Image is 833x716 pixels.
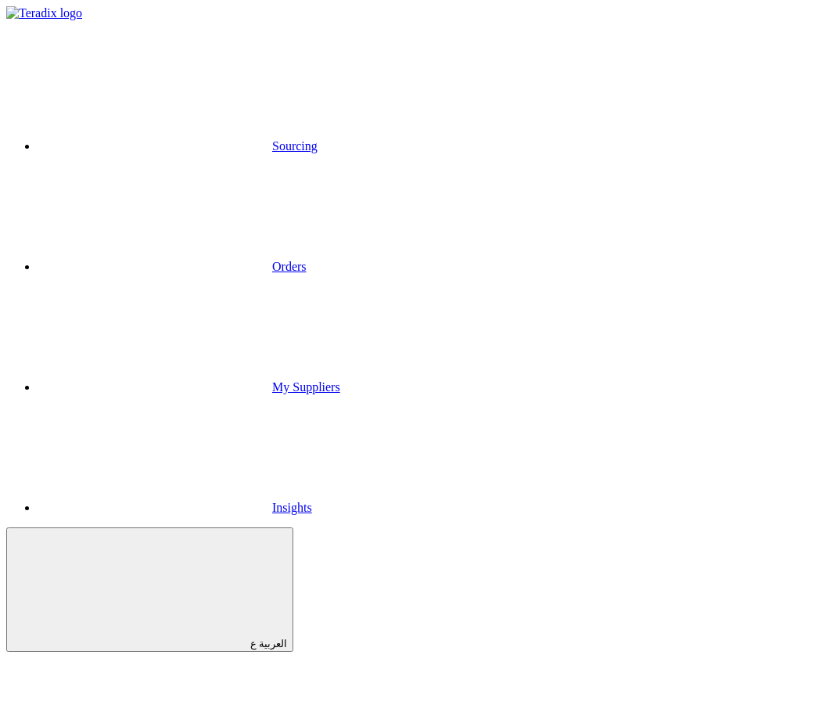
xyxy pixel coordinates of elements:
[6,527,293,652] button: العربية ع
[250,638,257,649] span: ع
[38,380,340,394] a: My Suppliers
[38,260,307,273] a: Orders
[259,638,287,649] span: العربية
[38,139,318,153] a: Sourcing
[6,6,82,20] img: Teradix logo
[38,501,312,514] a: Insights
